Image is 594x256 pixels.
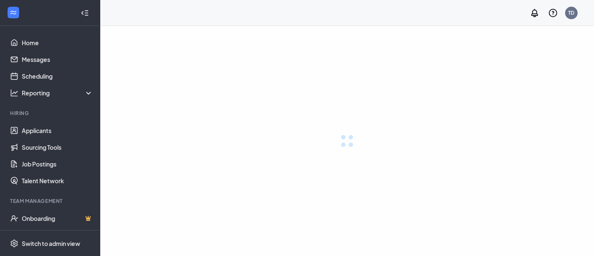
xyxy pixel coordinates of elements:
[22,139,93,156] a: Sourcing Tools
[22,89,94,97] div: Reporting
[22,210,93,227] a: OnboardingCrown
[22,172,93,189] a: Talent Network
[10,89,18,97] svg: Analysis
[9,8,18,17] svg: WorkstreamLogo
[22,156,93,172] a: Job Postings
[22,51,93,68] a: Messages
[10,239,18,248] svg: Settings
[22,68,93,84] a: Scheduling
[22,227,93,243] a: TeamCrown
[22,239,80,248] div: Switch to admin view
[530,8,540,18] svg: Notifications
[569,9,575,16] div: TD
[548,8,558,18] svg: QuestionInfo
[10,110,91,117] div: Hiring
[81,9,89,17] svg: Collapse
[22,34,93,51] a: Home
[22,122,93,139] a: Applicants
[10,197,91,205] div: Team Management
